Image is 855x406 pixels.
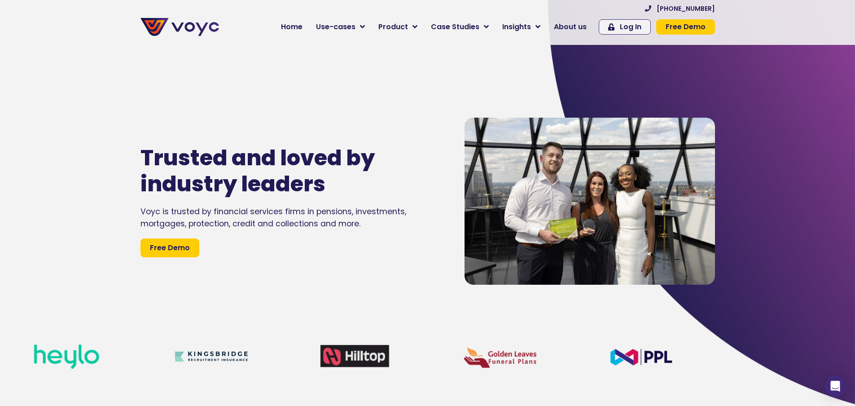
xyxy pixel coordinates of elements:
[316,22,355,32] span: Use-cases
[620,23,641,31] span: Log In
[554,22,587,32] span: About us
[372,18,424,36] a: Product
[150,243,190,253] span: Free Demo
[281,22,303,32] span: Home
[140,206,438,229] div: Voyc is trusted by financial services firms in pensions, investments, mortgages, protection, cred...
[495,18,547,36] a: Insights
[140,18,219,36] img: voyc-full-logo
[140,145,411,197] h1: Trusted and loved by industry leaders
[431,22,479,32] span: Case Studies
[656,19,715,35] a: Free Demo
[824,375,846,397] div: Open Intercom Messenger
[657,5,715,12] span: [PHONE_NUMBER]
[502,22,531,32] span: Insights
[666,23,706,31] span: Free Demo
[309,18,372,36] a: Use-cases
[645,5,715,12] a: [PHONE_NUMBER]
[547,18,593,36] a: About us
[274,18,309,36] a: Home
[378,22,408,32] span: Product
[140,238,199,257] a: Free Demo
[599,19,651,35] a: Log In
[424,18,495,36] a: Case Studies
